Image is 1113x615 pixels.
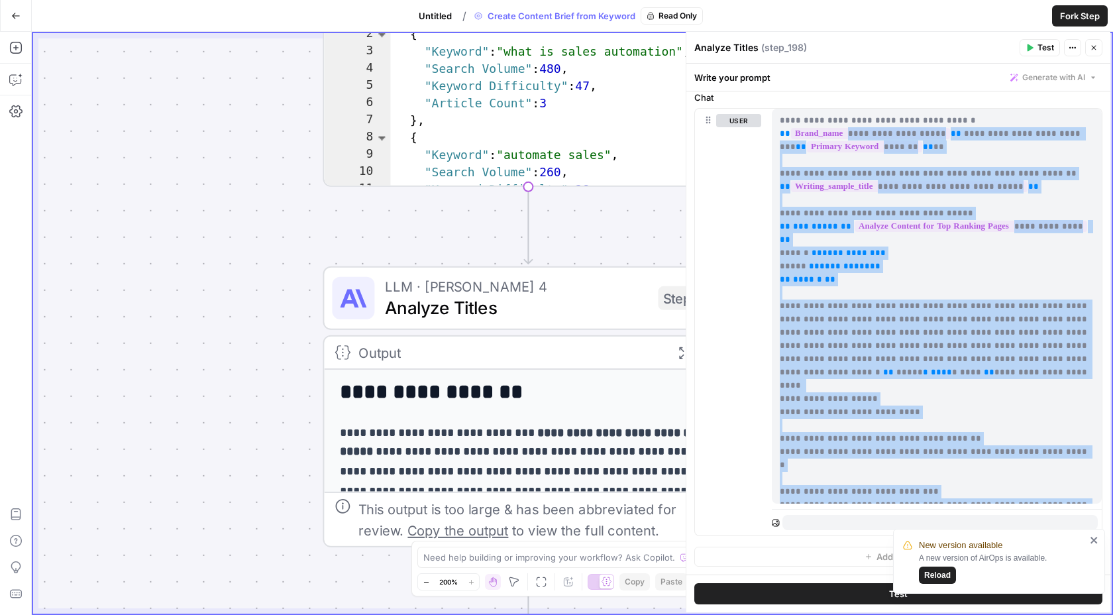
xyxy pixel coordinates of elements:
[694,583,1102,604] button: Test
[655,573,688,590] button: Paste
[1060,9,1100,23] span: Fork Step
[358,342,661,363] div: Output
[324,78,390,95] div: 5
[919,567,956,584] button: Reload
[924,569,951,581] span: Reload
[462,8,466,24] span: /
[716,114,761,127] button: user
[324,44,390,61] div: 3
[694,91,1102,104] label: Chat
[324,164,390,182] div: 10
[324,27,390,44] div: 2
[1005,69,1102,86] button: Generate with AI
[761,41,807,54] span: ( step_198 )
[1052,5,1108,27] button: Fork Step
[407,522,508,538] span: Copy the output
[374,27,389,44] span: Toggle code folding, rows 2 through 7
[889,587,908,600] span: Test
[385,294,647,321] span: Analyze Titles
[324,130,390,147] div: 8
[919,539,1002,552] span: New version available
[694,41,1016,54] div: Analyze Titles
[524,187,532,264] g: Edge from step_212 to step_198
[439,577,458,587] span: 200%
[661,576,682,588] span: Paste
[324,147,390,164] div: 9
[1037,42,1054,54] span: Test
[411,5,460,27] button: Untitled
[374,130,389,147] span: Toggle code folding, rows 8 through 13
[876,550,933,563] span: Add Message
[1090,535,1099,545] button: close
[419,9,452,23] span: Untitled
[324,113,390,130] div: 7
[324,95,390,113] div: 6
[1020,39,1060,56] button: Test
[324,182,390,199] div: 11
[385,276,647,297] span: LLM · [PERSON_NAME] 4
[625,576,645,588] span: Copy
[358,498,721,541] div: This output is too large & has been abbreviated for review. to view the full content.
[1022,72,1085,84] span: Generate with AI
[324,61,390,78] div: 4
[686,64,1110,91] div: Write your prompt
[619,573,650,590] button: Copy
[469,7,703,25] div: Create Content Brief from Keyword
[659,10,697,22] span: Read Only
[658,286,721,310] div: Step 198
[694,547,1102,567] button: Add Message
[919,552,1086,584] div: A new version of AirOps is available.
